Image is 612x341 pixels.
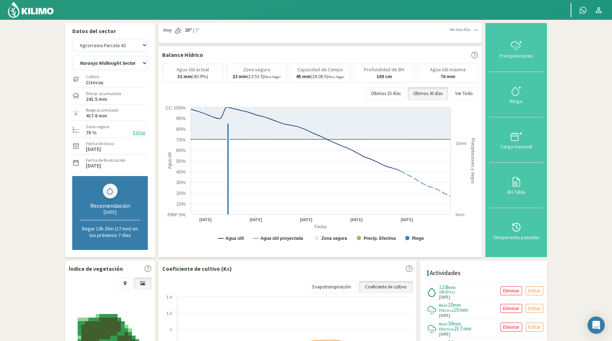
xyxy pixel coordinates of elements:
[439,294,450,300] span: [DATE]
[503,323,520,331] p: Eliminar
[86,147,101,152] label: [DATE]
[439,313,450,319] span: [DATE]
[306,281,357,293] a: Evapotranspiración
[439,331,450,337] span: [DATE]
[243,67,270,72] p: Zona segura
[177,73,192,80] b: 31 mm
[86,140,114,147] label: Fecha de inicio
[165,105,186,111] text: CC 100%
[72,27,148,35] p: Datos del sector
[177,67,209,72] p: Agua útil actual
[86,163,101,168] label: [DATE]
[528,304,541,313] p: Editar
[176,158,186,164] text: 50%
[315,224,327,229] text: Fecha
[448,320,453,327] span: 30
[526,323,543,332] button: Editar
[376,73,392,80] b: 100 cm
[439,302,448,308] span: Real:
[86,90,121,97] label: Precip. acumulada
[364,67,404,72] p: Profundidad de BH
[300,217,312,223] text: [DATE]
[408,87,448,100] button: Últimos 30 días
[439,290,457,294] span: (08:00 hs)
[176,148,186,153] text: 60%
[162,50,203,59] p: Balance Hídrico
[491,189,541,194] div: BH Tabla
[86,80,103,85] label: Citricos
[456,212,464,217] text: 0mm
[501,286,522,295] button: Eliminar
[176,116,186,121] text: 90%
[401,217,413,223] text: [DATE]
[80,225,140,238] p: Regar 10h 35m (17 mm) en los próximos 7 días
[364,236,396,241] text: Precip. Efectiva
[321,236,347,241] text: Zona segura
[489,117,543,163] button: Carga mensual
[412,236,424,241] text: Riego
[491,53,541,58] div: Precipitaciones
[430,67,466,72] p: Agua útil máxima
[86,107,118,113] label: Riego acumulado
[177,74,208,79] p: (40.9%)
[501,304,522,313] button: Eliminar
[350,217,363,223] text: [DATE]
[86,157,125,163] label: Fecha de finalización
[162,27,172,34] span: Hoy
[176,169,186,175] text: 40%
[491,144,541,149] div: Carga mensual
[448,301,453,308] span: 10
[454,325,471,332] span: 23.7 mm
[449,27,471,33] span: Ver más días
[194,27,200,34] span: 9º
[439,326,454,332] span: Efectiva
[168,212,186,217] text: PMP 0%
[439,284,448,291] span: 12.8
[80,202,140,209] div: Recomendación
[588,317,605,334] div: Open Intercom Messenger
[359,281,413,293] a: Coeficiente de cultivo
[489,27,543,72] button: Precipitaciones
[167,152,172,169] text: Agua útil
[489,72,543,117] button: Riego
[491,99,541,104] div: Riego
[193,27,194,34] span: |
[176,126,186,132] text: 80%
[296,73,311,80] b: 45 mm
[131,129,148,137] button: Editar
[439,321,448,327] span: Real:
[176,180,186,185] text: 30%
[86,124,109,130] label: Zona segura
[453,320,461,327] span: mm
[366,87,406,100] button: Últimos 15 días
[489,208,543,253] button: Temporadas pasadas
[176,201,186,207] text: 10%
[328,75,344,79] small: Para llegar
[448,284,456,291] span: mm
[86,73,103,80] label: Cultivo
[470,138,475,184] text: Precipitaciones y riegos
[297,67,343,72] p: Capacidad de Campo
[176,190,186,196] text: 20%
[440,73,455,80] b: 76 mm
[528,323,541,331] p: Editar
[225,236,244,241] text: Agua útil
[166,295,172,299] text: 1.4
[491,235,541,240] div: Temporadas pasadas
[503,287,520,295] p: Eliminar
[526,286,543,295] button: Editar
[260,236,303,241] text: Agua útil proyectada
[232,73,247,80] b: 22 mm
[86,113,107,118] label: 417.6 mm
[453,302,461,308] span: mm
[176,137,186,143] text: 70%
[7,1,54,18] img: Kilimo
[250,217,262,223] text: [DATE]
[430,270,461,277] h4: Actividades
[450,87,478,100] button: Ver Todo
[528,287,541,295] p: Editar
[503,304,520,313] p: Eliminar
[199,217,212,223] text: [DATE]
[86,97,107,102] label: 241.5 mm
[265,75,281,79] small: Para llegar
